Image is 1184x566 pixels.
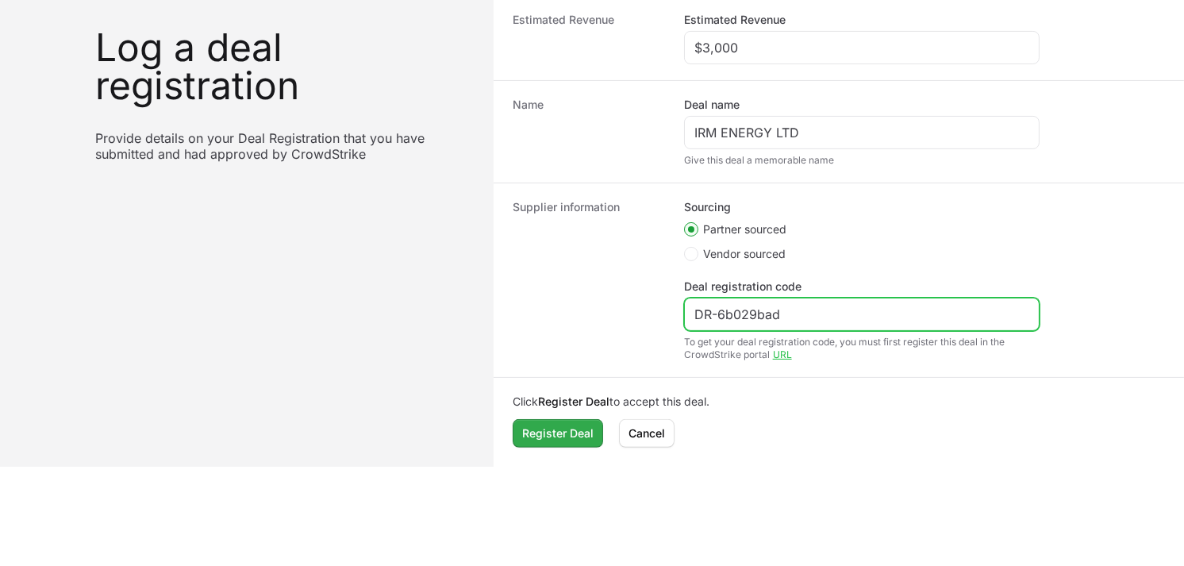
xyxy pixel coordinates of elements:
label: Deal registration code [684,279,802,295]
span: Cancel [629,424,665,443]
div: To get your deal registration code, you must first register this deal in the CrowdStrike portal [684,336,1040,361]
legend: Sourcing [684,199,731,215]
p: Provide details on your Deal Registration that you have submitted and had approved by CrowdStrike [95,130,475,162]
label: Estimated Revenue [684,12,786,28]
span: Vendor sourced [703,246,786,262]
dt: Name [513,97,665,167]
b: Register Deal [538,395,609,408]
dt: Supplier information [513,199,665,361]
input: $ [694,38,1029,57]
label: Deal name [684,97,740,113]
button: Register Deal [513,419,603,448]
a: URL [773,348,792,360]
span: Partner sourced [703,221,786,237]
h1: Log a deal registration [95,29,475,105]
span: Register Deal [522,424,594,443]
button: Cancel [619,419,675,448]
dt: Estimated Revenue [513,12,665,64]
div: Give this deal a memorable name [684,154,1040,167]
p: Click to accept this deal. [513,394,1165,410]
